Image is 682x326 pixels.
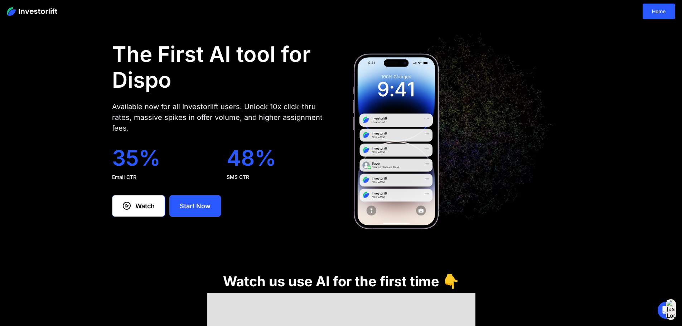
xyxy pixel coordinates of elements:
[169,195,221,217] a: Start Now
[135,201,155,211] div: Watch
[658,302,675,319] div: Open Intercom Messenger
[180,201,211,211] div: Start Now
[227,174,330,181] div: SMS CTR
[223,273,459,289] h1: Watch us use AI for the first time 👇
[643,4,675,19] a: Home
[112,41,330,93] h1: The First AI tool for Dispo
[227,145,330,171] div: 48%
[112,195,165,217] a: Watch
[112,174,215,181] div: Email CTR
[112,145,215,171] div: 35%
[112,101,330,133] div: Available now for all Investorlift users. Unlock 10x click-thru rates, massive spikes in offer vo...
